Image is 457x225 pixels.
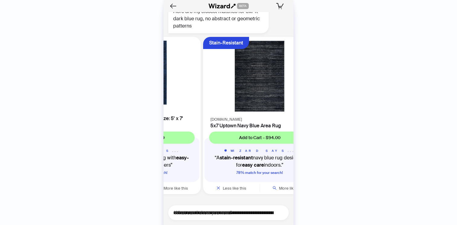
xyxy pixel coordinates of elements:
[207,41,313,112] img: 5x7 Uptown Navy Blue Area Rug
[237,3,249,9] span: BETA
[210,123,309,129] h4: 5x7 Uptown Navy Blue Area Rug
[203,182,260,194] button: Less like this
[168,4,269,33] div: Here are my closest matches for 5x7 ft dark blue rug, no abstract or geometric patterns
[209,148,310,153] h5: WIZARD SAYS...
[164,186,188,191] span: More like this
[273,186,277,190] span: search
[260,182,316,194] button: More like this
[209,37,243,49] div: Stain-Resistant
[279,186,303,191] span: More like this
[242,162,264,168] b: easy care
[210,117,242,122] span: [DOMAIN_NAME]
[236,170,283,175] span: 78 % match for your search!
[168,1,178,11] button: Back
[239,135,280,140] span: Add to Cart – $94.00
[209,154,310,169] q: A navy blue rug designed for indoors.
[209,132,310,144] button: Add to Cart – $94.00
[216,186,220,190] span: close
[223,186,246,191] span: Less like this
[220,155,253,161] b: stain-resistant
